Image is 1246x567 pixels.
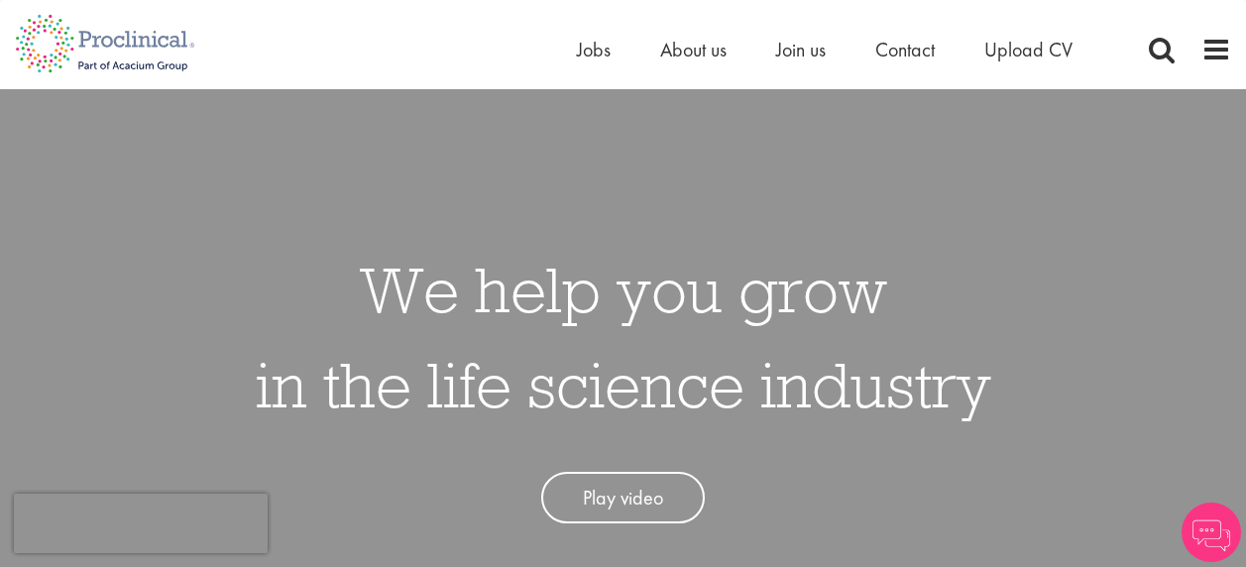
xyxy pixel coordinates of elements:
a: Jobs [577,37,611,62]
img: Chatbot [1182,503,1241,562]
a: About us [660,37,727,62]
a: Join us [776,37,826,62]
a: Upload CV [984,37,1073,62]
a: Contact [875,37,935,62]
h1: We help you grow in the life science industry [256,242,991,432]
a: Play video [541,472,705,524]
